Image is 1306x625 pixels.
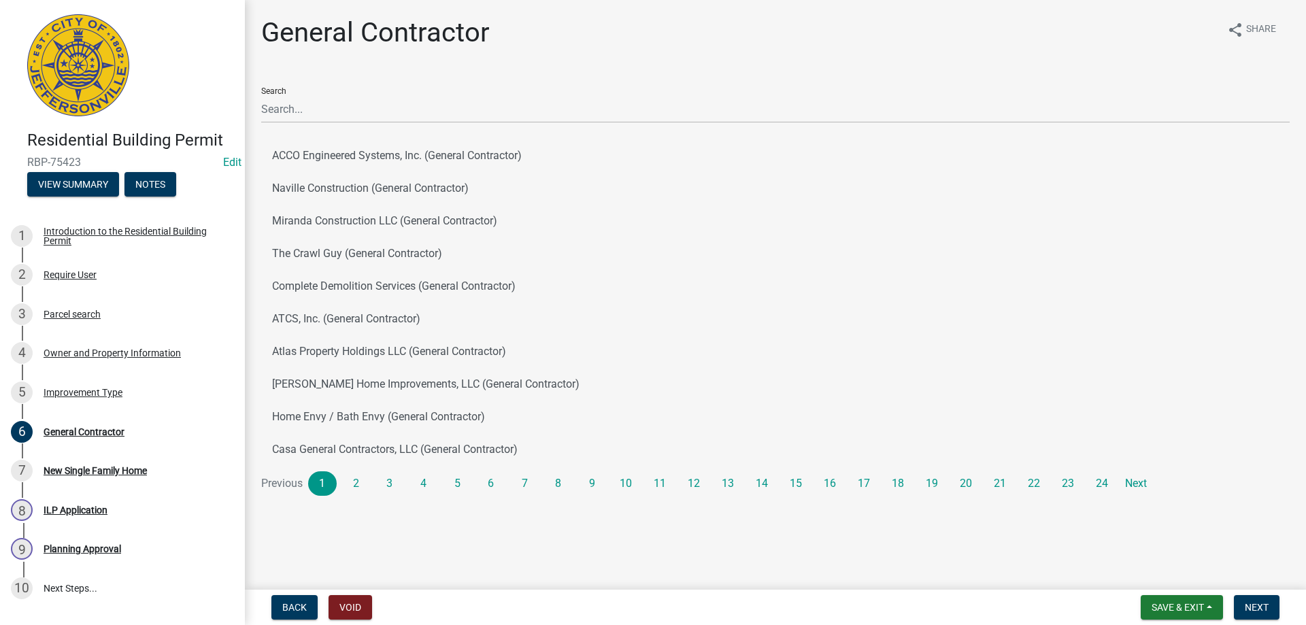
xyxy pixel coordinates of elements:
[918,471,946,496] a: 19
[308,471,337,496] a: 1
[680,471,708,496] a: 12
[44,270,97,280] div: Require User
[544,471,573,496] a: 8
[11,499,33,521] div: 8
[884,471,912,496] a: 18
[1234,595,1279,620] button: Next
[11,421,33,443] div: 6
[124,172,176,197] button: Notes
[282,602,307,613] span: Back
[11,460,33,482] div: 7
[11,264,33,286] div: 2
[11,382,33,403] div: 5
[44,388,122,397] div: Improvement Type
[261,139,1290,172] button: ACCO Engineered Systems, Inc. (General Contractor)
[477,471,505,496] a: 6
[261,172,1290,205] button: Naville Construction (General Contractor)
[261,471,1290,496] nav: Page navigation
[261,270,1290,303] button: Complete Demolition Services (General Contractor)
[124,180,176,190] wm-modal-confirm: Notes
[578,471,607,496] a: 9
[261,237,1290,270] button: The Crawl Guy (General Contractor)
[1054,471,1082,496] a: 23
[1227,22,1243,38] i: share
[261,303,1290,335] button: ATCS, Inc. (General Contractor)
[223,156,241,169] wm-modal-confirm: Edit Application Number
[782,471,810,496] a: 15
[1216,16,1287,43] button: shareShare
[409,471,438,496] a: 4
[11,342,33,364] div: 4
[714,471,742,496] a: 13
[44,544,121,554] div: Planning Approval
[986,471,1014,496] a: 21
[1020,471,1048,496] a: 22
[44,427,124,437] div: General Contractor
[44,505,107,515] div: ILP Application
[748,471,776,496] a: 14
[44,226,223,246] div: Introduction to the Residential Building Permit
[44,309,101,319] div: Parcel search
[271,595,318,620] button: Back
[261,16,490,49] h1: General Contractor
[261,335,1290,368] button: Atlas Property Holdings LLC (General Contractor)
[1141,595,1223,620] button: Save & Exit
[27,131,234,150] h4: Residential Building Permit
[612,471,640,496] a: 10
[261,95,1290,123] input: Search...
[261,433,1290,466] button: Casa General Contractors, LLC (General Contractor)
[261,401,1290,433] button: Home Envy / Bath Envy (General Contractor)
[329,595,372,620] button: Void
[375,471,404,496] a: 3
[27,180,119,190] wm-modal-confirm: Summary
[646,471,674,496] a: 11
[443,471,471,496] a: 5
[11,538,33,560] div: 9
[11,303,33,325] div: 3
[511,471,539,496] a: 7
[342,471,371,496] a: 2
[27,156,218,169] span: RBP-75423
[27,172,119,197] button: View Summary
[44,348,181,358] div: Owner and Property Information
[11,577,33,599] div: 10
[850,471,878,496] a: 17
[27,14,129,116] img: City of Jeffersonville, Indiana
[11,225,33,247] div: 1
[261,368,1290,401] button: [PERSON_NAME] Home Improvements, LLC (General Contractor)
[1152,602,1204,613] span: Save & Exit
[1088,471,1116,496] a: 24
[223,156,241,169] a: Edit
[1245,602,1269,613] span: Next
[952,471,980,496] a: 20
[44,466,147,475] div: New Single Family Home
[1122,471,1150,496] a: Next
[261,205,1290,237] button: Miranda Construction LLC (General Contractor)
[1246,22,1276,38] span: Share
[816,471,844,496] a: 16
